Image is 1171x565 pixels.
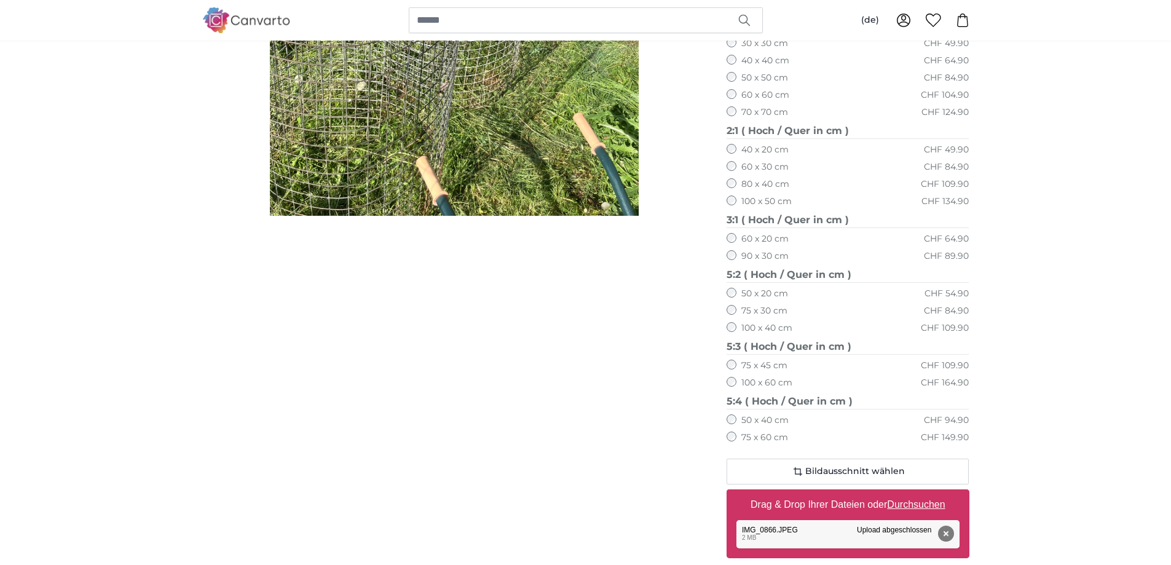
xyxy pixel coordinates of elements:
label: 60 x 60 cm [741,89,789,101]
div: CHF 64.90 [924,55,969,67]
div: CHF 54.90 [925,288,969,300]
label: 75 x 60 cm [741,432,788,444]
div: CHF 84.90 [924,72,969,84]
label: 50 x 40 cm [741,414,789,427]
div: CHF 164.90 [921,377,969,389]
legend: 3:1 ( Hoch / Quer in cm ) [727,213,969,228]
div: CHF 64.90 [924,233,969,245]
label: 100 x 60 cm [741,377,792,389]
legend: 5:3 ( Hoch / Quer in cm ) [727,339,969,355]
div: CHF 49.90 [924,144,969,156]
div: CHF 49.90 [924,38,969,50]
label: 50 x 20 cm [741,288,788,300]
label: 60 x 20 cm [741,233,789,245]
label: 40 x 40 cm [741,55,789,67]
label: 90 x 30 cm [741,250,789,263]
button: Bildausschnitt wählen [727,459,969,484]
div: CHF 124.90 [921,106,969,119]
div: CHF 109.90 [921,322,969,334]
legend: 5:4 ( Hoch / Quer in cm ) [727,394,969,409]
label: 75 x 45 cm [741,360,787,372]
label: 100 x 50 cm [741,196,792,208]
div: CHF 84.90 [924,305,969,317]
label: 50 x 50 cm [741,72,788,84]
label: Drag & Drop Ihrer Dateien oder [746,492,950,517]
label: 70 x 70 cm [741,106,788,119]
div: CHF 109.90 [921,178,969,191]
div: CHF 109.90 [921,360,969,372]
label: 80 x 40 cm [741,178,789,191]
u: Durchsuchen [887,499,945,510]
label: 30 x 30 cm [741,38,788,50]
div: CHF 89.90 [924,250,969,263]
img: Canvarto [202,7,291,33]
legend: 5:2 ( Hoch / Quer in cm ) [727,267,969,283]
legend: 2:1 ( Hoch / Quer in cm ) [727,124,969,139]
div: CHF 94.90 [924,414,969,427]
span: Bildausschnitt wählen [805,465,905,478]
div: CHF 134.90 [921,196,969,208]
label: 75 x 30 cm [741,305,787,317]
label: 100 x 40 cm [741,322,792,334]
button: (de) [851,9,889,31]
div: CHF 84.90 [924,161,969,173]
label: 60 x 30 cm [741,161,789,173]
div: CHF 149.90 [921,432,969,444]
div: CHF 104.90 [921,89,969,101]
label: 40 x 20 cm [741,144,789,156]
